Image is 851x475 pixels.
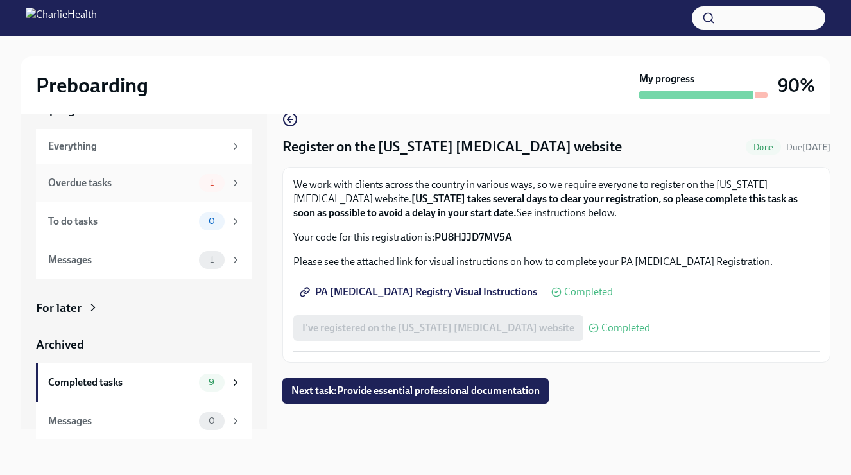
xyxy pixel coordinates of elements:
[293,279,546,305] a: PA [MEDICAL_DATA] Registry Visual Instructions
[26,8,97,28] img: CharlieHealth
[786,141,830,153] span: September 1st, 2025 08:00
[36,129,252,164] a: Everything
[291,384,540,397] span: Next task : Provide essential professional documentation
[201,216,223,226] span: 0
[302,286,537,298] span: PA [MEDICAL_DATA] Registry Visual Instructions
[48,214,194,229] div: To do tasks
[201,377,222,387] span: 9
[293,193,798,219] strong: [US_STATE] takes several days to clear your registration, so please complete this task as soon as...
[48,176,194,190] div: Overdue tasks
[36,164,252,202] a: Overdue tasks1
[282,137,622,157] h4: Register on the [US_STATE] [MEDICAL_DATA] website
[293,230,820,245] p: Your code for this registration is:
[48,414,194,428] div: Messages
[36,402,252,440] a: Messages0
[36,241,252,279] a: Messages1
[802,142,830,153] strong: [DATE]
[639,72,694,86] strong: My progress
[202,255,221,264] span: 1
[746,142,781,152] span: Done
[36,202,252,241] a: To do tasks0
[36,73,148,98] h2: Preboarding
[282,378,549,404] button: Next task:Provide essential professional documentation
[293,255,820,269] p: Please see the attached link for visual instructions on how to complete your PA [MEDICAL_DATA] Re...
[564,287,613,297] span: Completed
[36,300,82,316] div: For later
[48,253,194,267] div: Messages
[36,336,252,353] a: Archived
[202,178,221,187] span: 1
[36,300,252,316] a: For later
[293,178,820,220] p: We work with clients across the country in various ways, so we require everyone to register on th...
[48,139,225,153] div: Everything
[201,416,223,426] span: 0
[778,74,815,97] h3: 90%
[786,142,830,153] span: Due
[48,376,194,390] div: Completed tasks
[36,363,252,402] a: Completed tasks9
[434,231,512,243] strong: PU8HJJD7MV5A
[601,323,650,333] span: Completed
